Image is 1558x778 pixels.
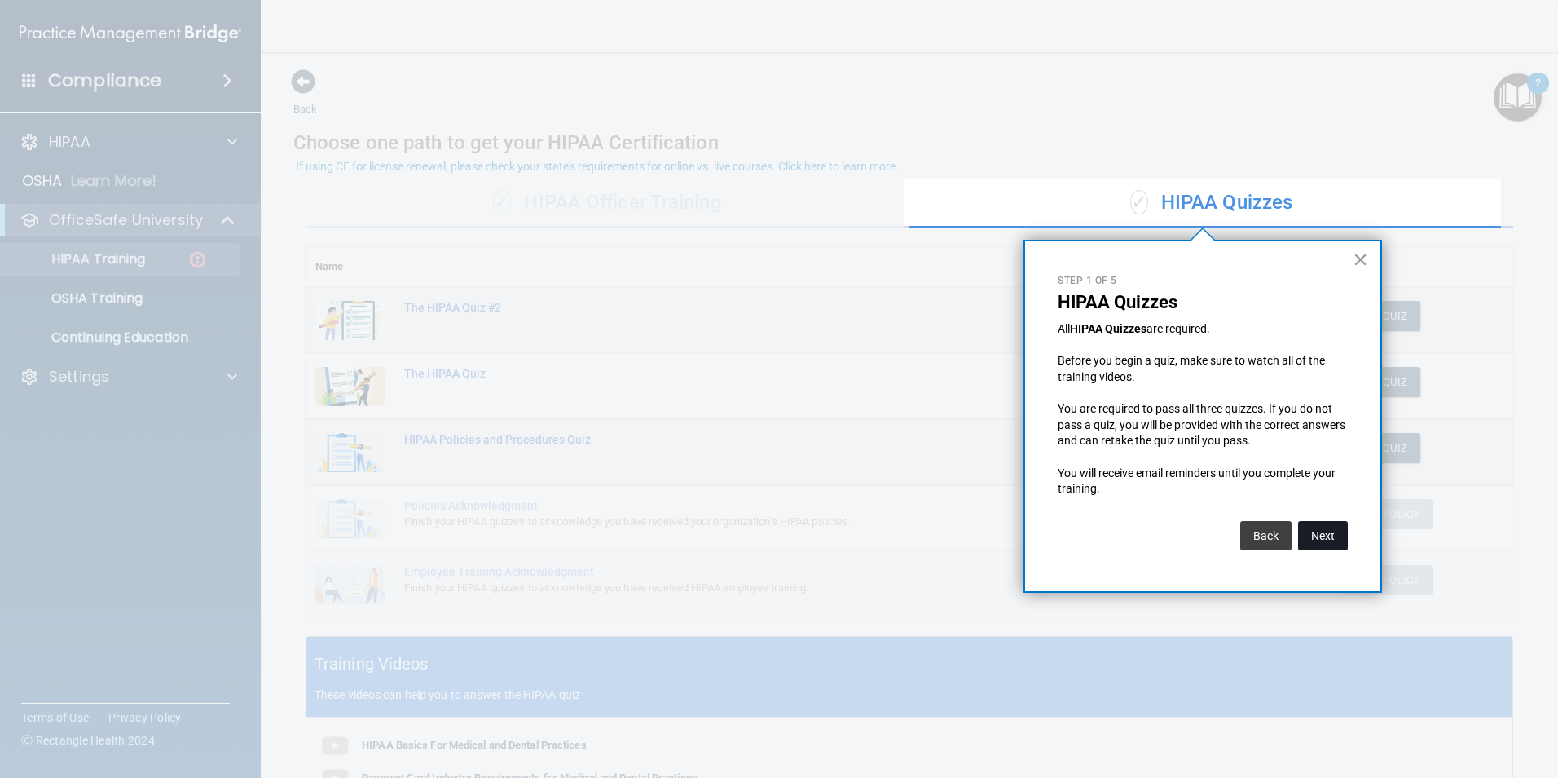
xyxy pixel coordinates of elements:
p: You will receive email reminders until you complete your training. [1058,466,1348,497]
button: Back [1240,521,1292,550]
p: Before you begin a quiz, make sure to watch all of the training videos. [1058,353,1348,385]
span: ✓ [1130,190,1148,214]
iframe: Drift Widget Chat Controller [1276,662,1538,727]
p: HIPAA Quizzes [1058,292,1348,313]
button: Next [1298,521,1348,550]
p: You are required to pass all three quizzes. If you do not pass a quiz, you will be provided with ... [1058,401,1348,449]
div: HIPAA Quizzes [909,179,1513,228]
span: are required. [1146,322,1210,335]
span: All [1058,322,1070,335]
strong: HIPAA Quizzes [1070,322,1146,335]
p: Step 1 of 5 [1058,274,1348,288]
button: Close [1353,246,1368,272]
